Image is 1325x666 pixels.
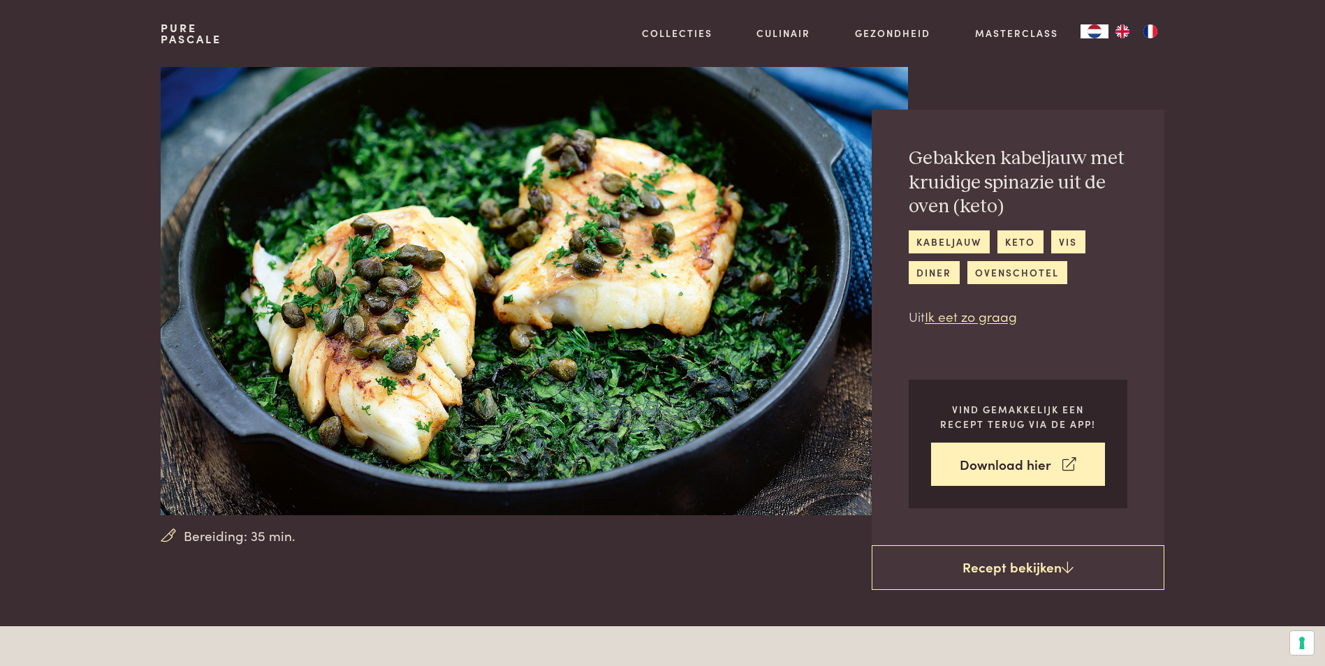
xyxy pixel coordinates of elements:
[1081,24,1164,38] aside: Language selected: Nederlands
[756,26,810,40] a: Culinair
[1136,24,1164,38] a: FR
[931,402,1105,431] p: Vind gemakkelijk een recept terug via de app!
[184,526,295,546] span: Bereiding: 35 min.
[1290,631,1314,655] button: Uw voorkeuren voor toestemming voor trackingtechnologieën
[872,545,1164,590] a: Recept bekijken
[975,26,1058,40] a: Masterclass
[997,230,1044,253] a: keto
[855,26,930,40] a: Gezondheid
[1081,24,1108,38] a: NL
[909,230,990,253] a: kabeljauw
[909,261,960,284] a: diner
[1108,24,1136,38] a: EN
[642,26,712,40] a: Collecties
[925,306,1017,325] a: Ik eet zo graag
[1081,24,1108,38] div: Language
[1051,230,1085,253] a: vis
[909,147,1127,219] h2: Gebakken kabeljauw met kruidige spinazie uit de oven (keto)
[1108,24,1164,38] ul: Language list
[909,306,1127,327] p: Uit
[161,67,907,515] img: Gebakken kabeljauw met kruidige spinazie uit de oven (keto)
[161,22,221,45] a: PurePascale
[967,261,1067,284] a: ovenschotel
[931,443,1105,487] a: Download hier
